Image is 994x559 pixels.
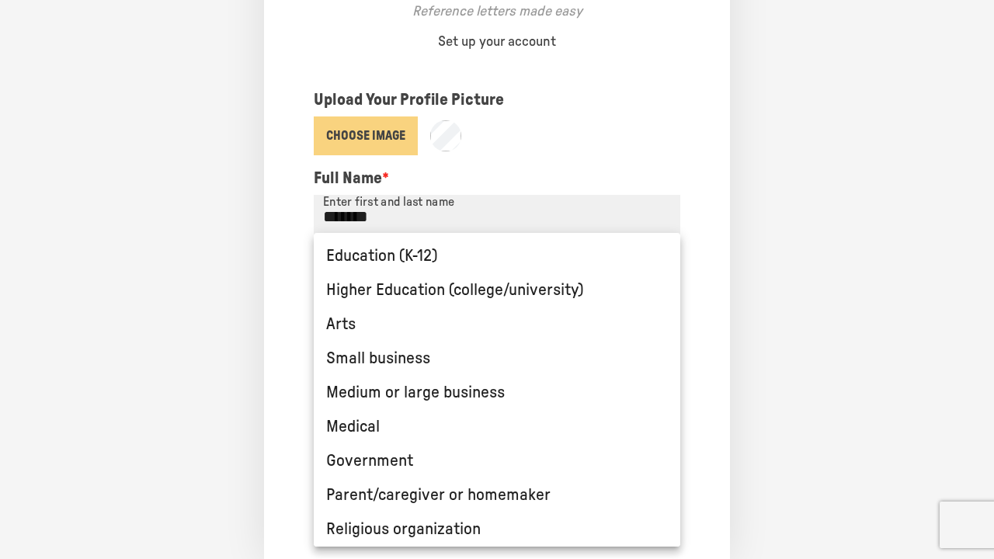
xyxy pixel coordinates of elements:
li: Education (K-12) [314,239,680,273]
li: Medical [314,410,680,444]
li: Arts [314,307,680,342]
li: Government [314,444,680,478]
li: Religious organization [314,512,680,547]
li: Medium or large business [314,376,680,410]
li: Parent/caregiver or homemaker [314,478,680,512]
li: Small business [314,342,680,376]
li: Higher Education (college/university) [314,273,680,307]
